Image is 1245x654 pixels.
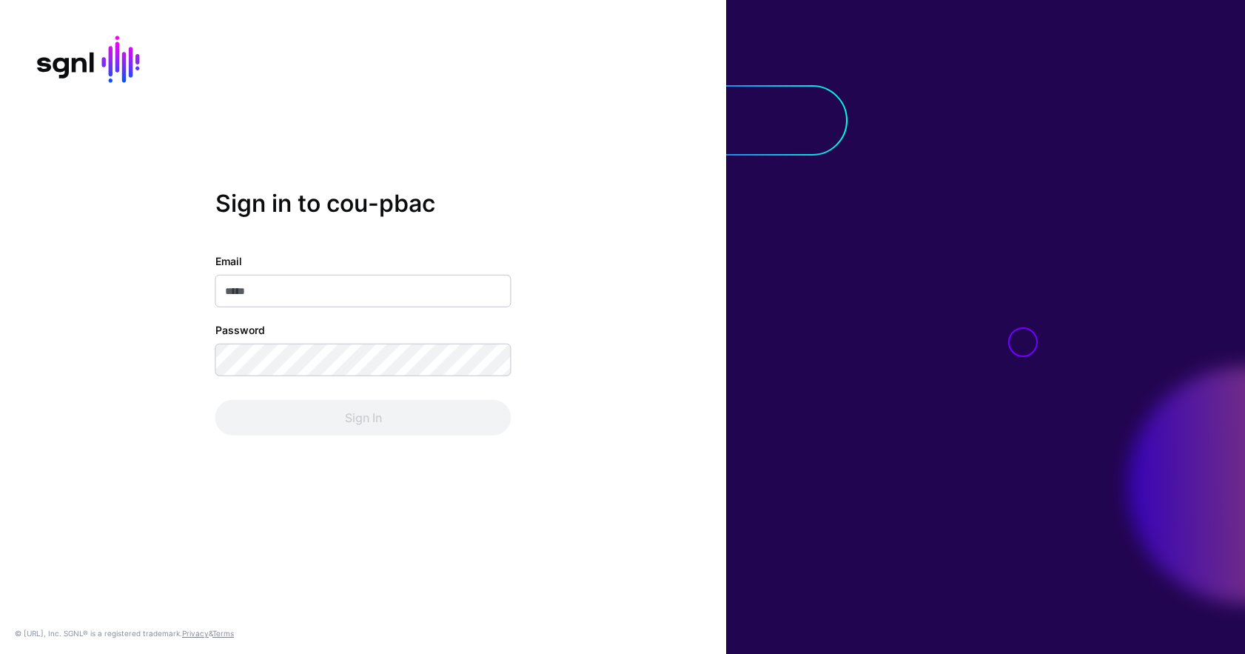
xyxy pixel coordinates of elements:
[215,322,265,338] label: Password
[182,629,209,638] a: Privacy
[215,253,242,269] label: Email
[212,629,234,638] a: Terms
[215,189,511,217] h2: Sign in to cou-pbac
[15,627,234,639] div: © [URL], Inc. SGNL® is a registered trademark. &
